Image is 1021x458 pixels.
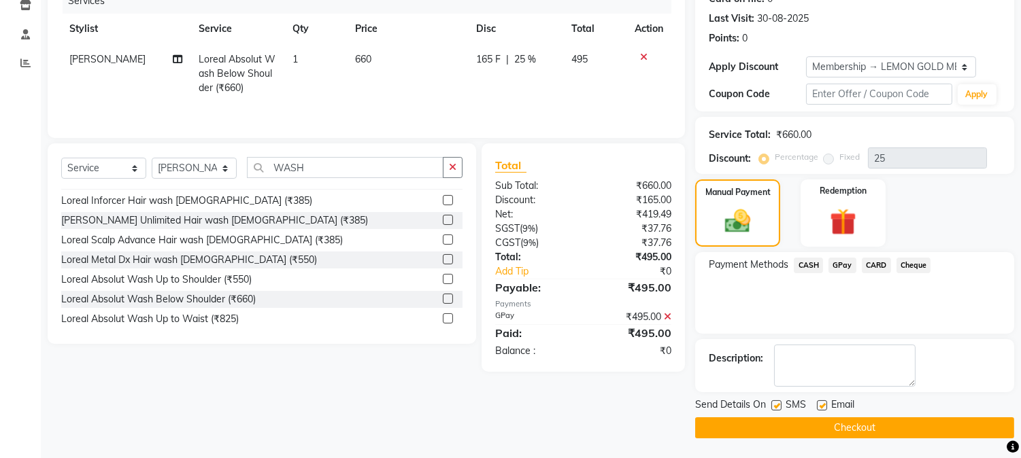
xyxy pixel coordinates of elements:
span: Total [495,158,526,173]
div: Points: [709,31,739,46]
span: 660 [355,53,371,65]
div: Sub Total: [485,179,584,193]
span: SMS [786,398,806,415]
span: CASH [794,258,823,273]
img: _gift.svg [822,205,865,239]
div: ₹495.00 [584,325,682,341]
div: ₹37.76 [584,236,682,250]
span: 25 % [514,52,536,67]
div: GPay [485,310,584,324]
div: Description: [709,351,763,366]
th: Action [626,14,671,44]
span: Payment Methods [709,258,788,272]
div: ₹495.00 [584,310,682,324]
div: Apply Discount [709,60,806,74]
div: Loreal Absolut Wash Up to Shoulder (₹550) [61,272,252,287]
span: Loreal Absolut Wash Below Shoulder (₹660) [199,53,275,94]
div: ( ) [485,222,584,236]
th: Stylist [61,14,190,44]
span: SGST [495,222,520,234]
div: Payments [495,298,671,310]
input: Enter Offer / Coupon Code [806,84,952,105]
div: Loreal Absolut Wash Up to Waist (₹825) [61,312,239,326]
div: Balance : [485,344,584,358]
div: [PERSON_NAME] Unlimited Hair wash [DEMOGRAPHIC_DATA] (₹385) [61,213,368,228]
div: 30-08-2025 [757,12,809,26]
span: GPay [828,258,856,273]
div: Total: [485,250,584,264]
div: Discount: [709,152,751,166]
div: Discount: [485,193,584,207]
div: ₹660.00 [584,179,682,193]
label: Percentage [775,151,818,163]
span: 9% [522,223,535,234]
span: Send Details On [695,398,766,415]
span: CARD [862,258,891,273]
span: 495 [571,53,588,65]
div: ₹165.00 [584,193,682,207]
div: Paid: [485,325,584,341]
span: Cheque [897,258,931,273]
th: Total [563,14,627,44]
div: Net: [485,207,584,222]
label: Redemption [820,185,867,197]
span: 9% [523,237,536,248]
label: Manual Payment [705,186,771,198]
th: Disc [468,14,563,44]
div: 0 [742,31,748,46]
div: ₹660.00 [776,128,811,142]
div: ₹37.76 [584,222,682,236]
th: Qty [284,14,347,44]
div: Loreal Scalp Advance Hair wash [DEMOGRAPHIC_DATA] (₹385) [61,233,343,247]
div: Coupon Code [709,87,806,101]
th: Service [190,14,284,44]
button: Apply [958,84,997,105]
div: ₹419.49 [584,207,682,222]
div: ₹495.00 [584,279,682,296]
div: Loreal Inforcer Hair wash [DEMOGRAPHIC_DATA] (₹385) [61,194,312,208]
span: [PERSON_NAME] [69,53,146,65]
div: ₹0 [584,344,682,358]
div: ₹495.00 [584,250,682,264]
input: Search or Scan [247,157,443,178]
span: 1 [292,53,298,65]
div: ₹0 [600,264,682,279]
a: Add Tip [485,264,600,279]
span: Email [831,398,854,415]
div: Last Visit: [709,12,754,26]
th: Price [347,14,468,44]
div: ( ) [485,236,584,250]
label: Fixed [839,151,860,163]
button: Checkout [695,417,1014,438]
div: Loreal Absolut Wash Below Shoulder (₹660) [61,292,256,306]
img: _cash.svg [717,207,758,236]
div: Loreal Metal Dx Hair wash [DEMOGRAPHIC_DATA] (₹550) [61,253,317,267]
span: 165 F [476,52,501,67]
div: Payable: [485,279,584,296]
span: CGST [495,236,520,249]
span: | [506,52,509,67]
div: Service Total: [709,128,771,142]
